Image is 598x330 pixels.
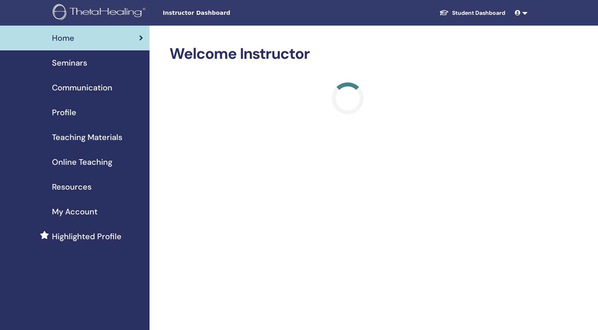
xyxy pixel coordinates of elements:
span: My Account [52,206,98,218]
span: Online Teaching [52,156,112,168]
h2: Welcome Instructor [169,45,526,63]
img: logo.png [53,4,148,22]
span: Resources [52,181,92,193]
span: Home [52,32,74,44]
span: Profile [52,106,76,118]
span: Teaching Materials [52,131,122,143]
span: Communication [52,82,112,94]
img: graduation-cap-white.svg [439,9,449,16]
a: Student Dashboard [433,6,512,20]
span: Seminars [52,57,87,69]
span: Highlighted Profile [52,230,122,242]
span: Instructor Dashboard [163,9,283,17]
